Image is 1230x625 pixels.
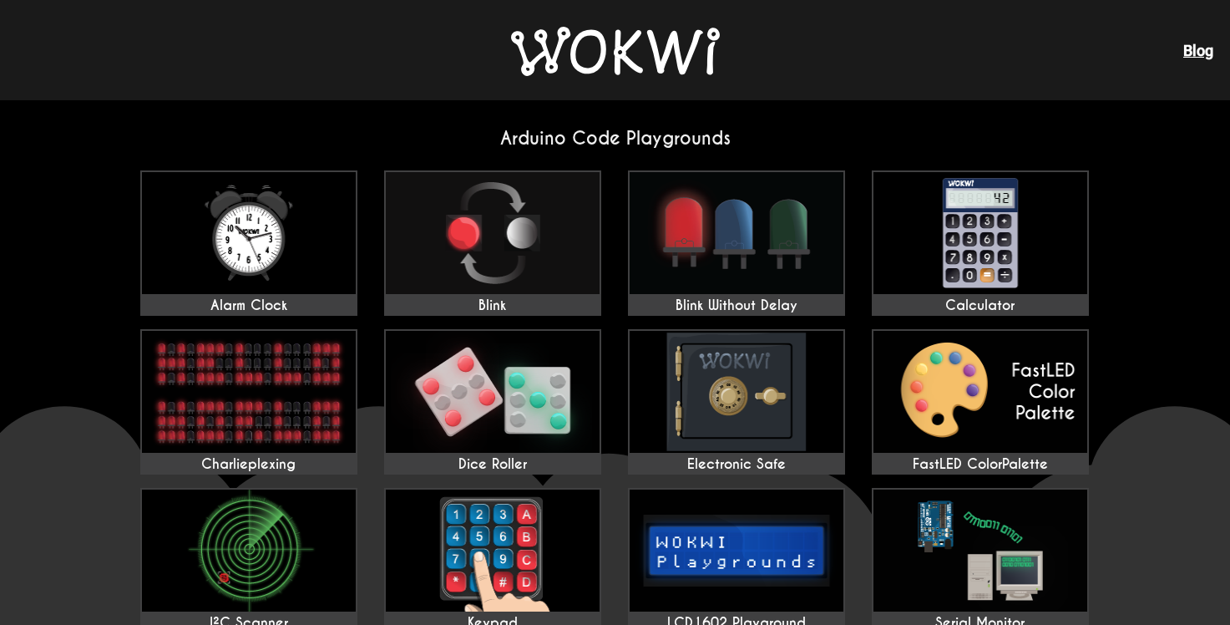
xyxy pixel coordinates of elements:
img: FastLED ColorPalette [873,331,1087,453]
div: Alarm Clock [142,297,356,314]
img: Charlieplexing [142,331,356,453]
a: Calculator [872,170,1089,316]
img: Serial Monitor [873,490,1087,612]
img: Electronic Safe [630,331,843,453]
a: Blink Without Delay [628,170,845,316]
img: Blink Without Delay [630,172,843,294]
a: FastLED ColorPalette [872,329,1089,475]
img: Dice Roller [386,331,600,453]
a: Charlieplexing [140,329,357,475]
a: Blink [384,170,601,316]
img: I²C Scanner [142,490,356,612]
a: Electronic Safe [628,329,845,475]
img: Keypad [386,490,600,612]
div: Calculator [873,297,1087,314]
h2: Arduino Code Playgrounds [127,127,1104,150]
img: LCD1602 Playground [630,490,843,612]
img: Wokwi [511,27,720,76]
img: Blink [386,172,600,294]
a: Blog [1183,42,1213,59]
a: Alarm Clock [140,170,357,316]
a: Dice Roller [384,329,601,475]
div: FastLED ColorPalette [873,456,1087,473]
div: Dice Roller [386,456,600,473]
img: Calculator [873,172,1087,294]
div: Charlieplexing [142,456,356,473]
img: Alarm Clock [142,172,356,294]
div: Blink Without Delay [630,297,843,314]
div: Electronic Safe [630,456,843,473]
div: Blink [386,297,600,314]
